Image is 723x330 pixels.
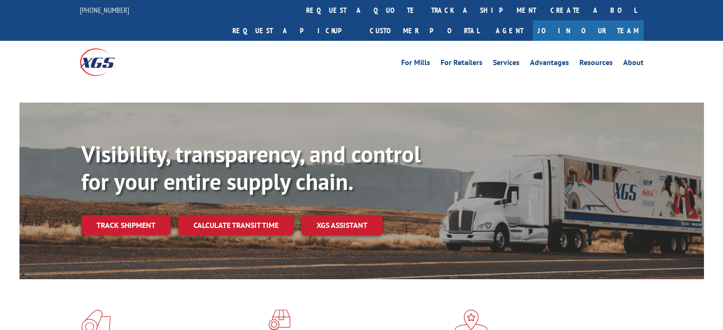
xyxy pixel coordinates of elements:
a: For Retailers [441,59,482,69]
a: Track shipment [81,215,171,235]
a: XGS ASSISTANT [301,215,383,236]
a: Request a pickup [225,20,363,41]
a: [PHONE_NUMBER] [80,5,129,15]
b: Visibility, transparency, and control for your entire supply chain. [81,139,421,196]
a: Services [493,59,520,69]
a: Resources [579,59,613,69]
a: Calculate transit time [178,215,294,236]
a: For Mills [401,59,430,69]
a: About [623,59,644,69]
a: Customer Portal [363,20,486,41]
a: Advantages [530,59,569,69]
a: Join Our Team [533,20,644,41]
a: Agent [486,20,533,41]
